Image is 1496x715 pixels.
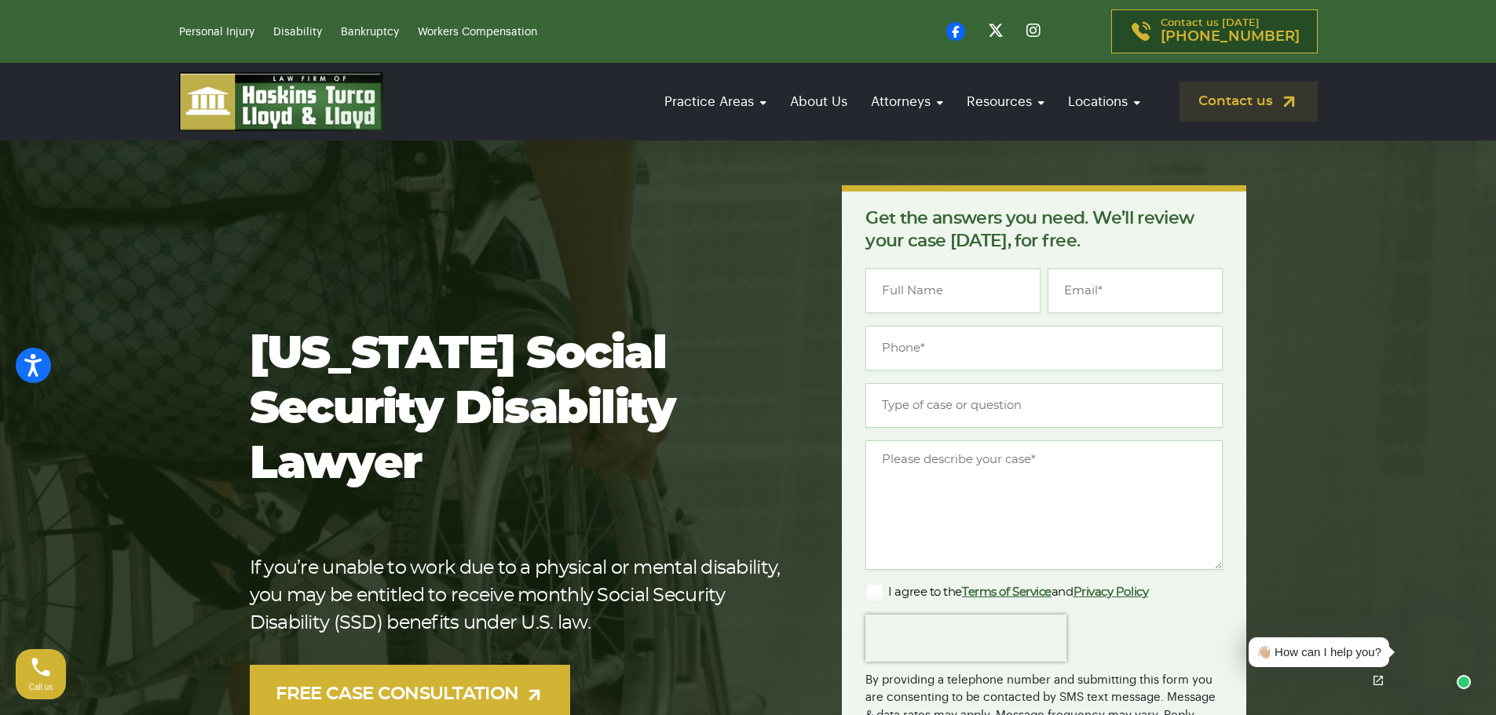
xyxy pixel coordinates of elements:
p: Contact us [DATE] [1161,18,1300,45]
a: Attorneys [863,79,951,124]
p: If you’re unable to work due to a physical or mental disability, you may be entitled to receive m... [250,555,792,637]
a: Personal Injury [179,27,254,38]
span: [PHONE_NUMBER] [1161,29,1300,45]
span: Call us [29,683,53,691]
a: Practice Areas [657,79,774,124]
a: Bankruptcy [341,27,399,38]
a: Locations [1060,79,1148,124]
input: Email* [1048,268,1223,313]
input: Phone* [865,326,1223,370]
input: Type of case or question [865,383,1223,428]
a: Contact us [DATE][PHONE_NUMBER] [1111,9,1318,53]
a: Disability [273,27,322,38]
a: About Us [782,79,855,124]
a: Terms of Service [962,586,1052,598]
iframe: reCAPTCHA [865,615,1066,662]
img: logo [179,72,383,131]
a: Privacy Policy [1074,586,1149,598]
img: arrow-up-right-light.svg [525,685,544,705]
input: Full Name [865,268,1041,313]
a: Open chat [1362,664,1395,697]
p: Get the answers you need. We’ll review your case [DATE], for free. [865,207,1223,253]
a: Workers Compensation [418,27,537,38]
a: Resources [959,79,1052,124]
a: Contact us [1180,82,1318,122]
div: 👋🏼 How can I help you? [1256,644,1381,662]
label: I agree to the and [865,583,1148,602]
h1: [US_STATE] Social Security Disability Lawyer [250,327,792,492]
